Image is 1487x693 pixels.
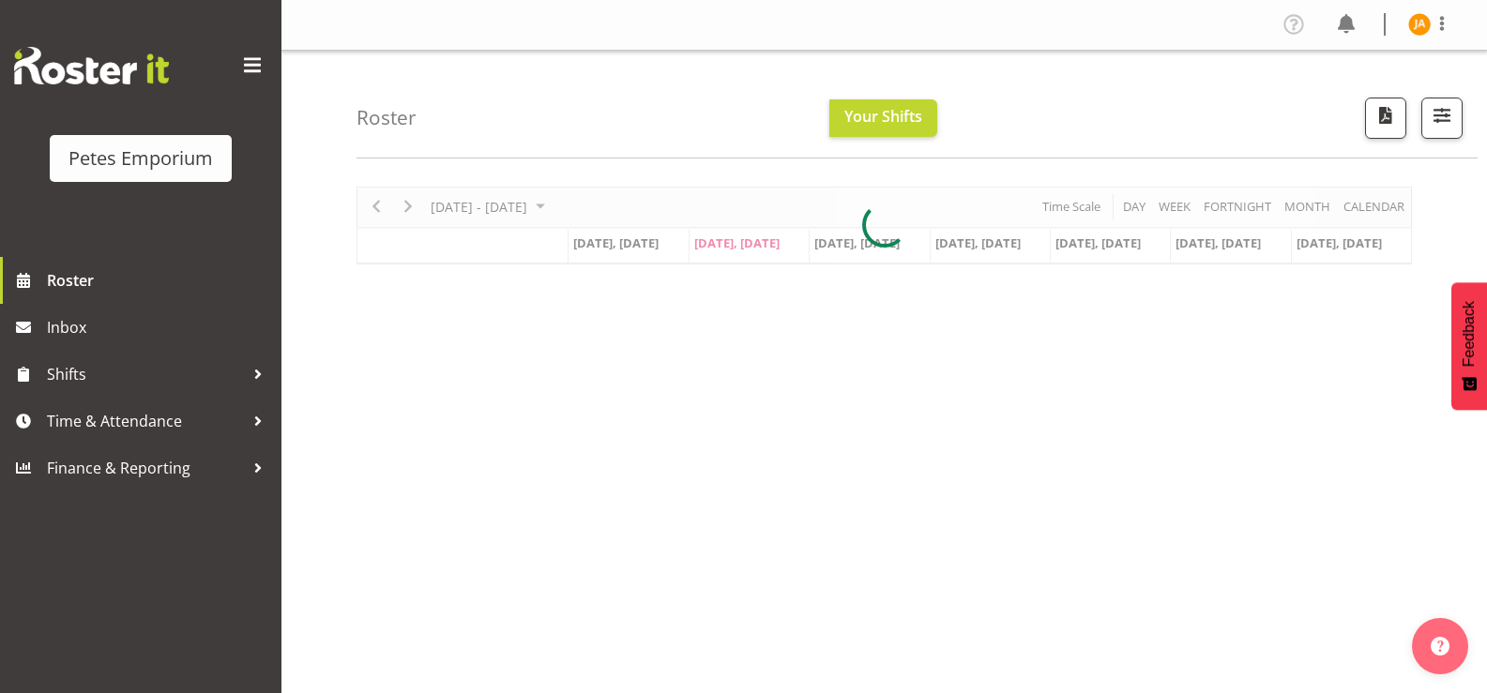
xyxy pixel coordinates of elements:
button: Download a PDF of the roster according to the set date range. [1365,98,1406,139]
button: Filter Shifts [1421,98,1463,139]
h4: Roster [357,107,417,128]
img: Rosterit website logo [14,47,169,84]
span: Finance & Reporting [47,454,244,482]
img: help-xxl-2.png [1431,637,1449,655]
span: Time & Attendance [47,407,244,435]
span: Shifts [47,360,244,388]
div: Petes Emporium [68,144,213,173]
span: Your Shifts [844,106,922,127]
img: jeseryl-armstrong10788.jpg [1408,13,1431,36]
button: Your Shifts [829,99,937,137]
span: Roster [47,266,272,294]
span: Feedback [1461,301,1478,367]
button: Feedback - Show survey [1451,282,1487,410]
span: Inbox [47,313,272,341]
